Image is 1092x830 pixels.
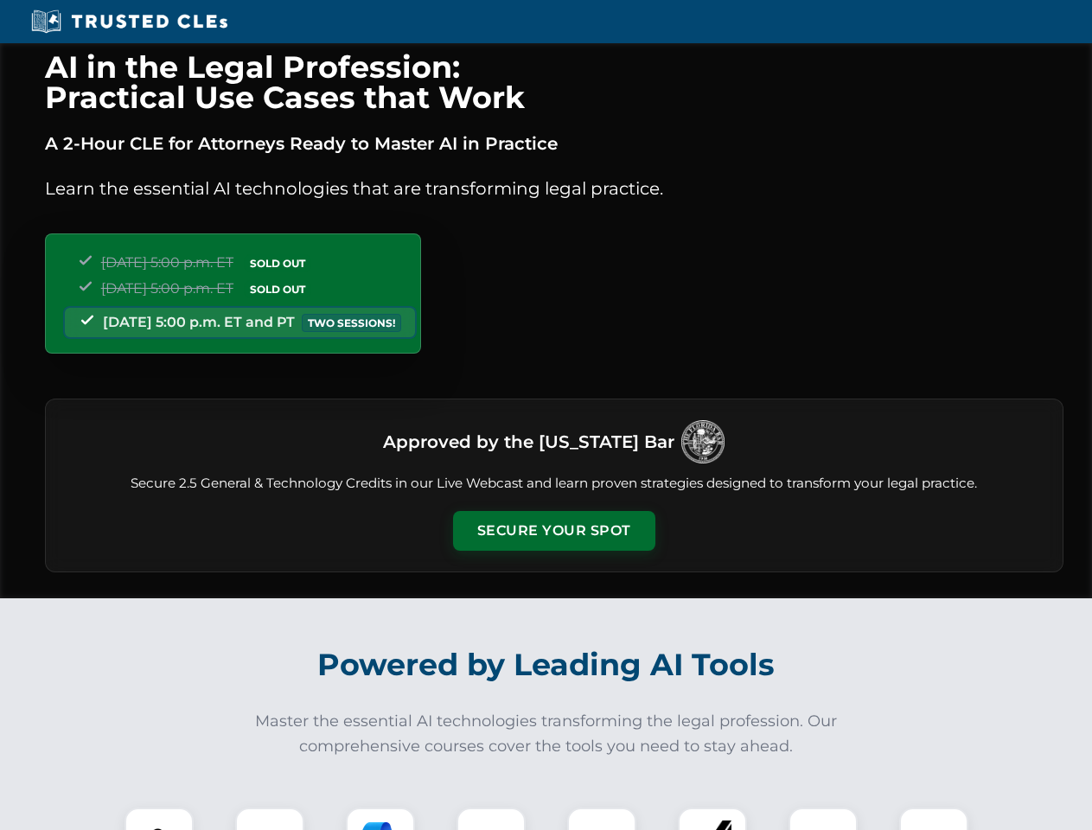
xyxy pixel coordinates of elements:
span: SOLD OUT [244,254,311,272]
span: SOLD OUT [244,280,311,298]
button: Secure Your Spot [453,511,655,551]
img: Logo [681,420,725,463]
p: Master the essential AI technologies transforming the legal profession. Our comprehensive courses... [244,709,849,759]
img: Trusted CLEs [26,9,233,35]
h3: Approved by the [US_STATE] Bar [383,426,674,457]
p: Learn the essential AI technologies that are transforming legal practice. [45,175,1063,202]
span: [DATE] 5:00 p.m. ET [101,254,233,271]
p: Secure 2.5 General & Technology Credits in our Live Webcast and learn proven strategies designed ... [67,474,1042,494]
span: [DATE] 5:00 p.m. ET [101,280,233,297]
p: A 2-Hour CLE for Attorneys Ready to Master AI in Practice [45,130,1063,157]
h1: AI in the Legal Profession: Practical Use Cases that Work [45,52,1063,112]
h2: Powered by Leading AI Tools [67,635,1025,695]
